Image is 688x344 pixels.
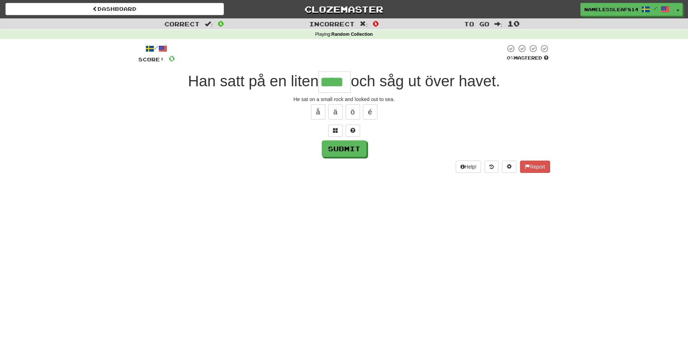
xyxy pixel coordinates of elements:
[505,55,550,61] div: Mastered
[464,20,489,27] span: To go
[205,21,213,27] span: :
[138,44,175,53] div: /
[507,55,514,61] span: 0 %
[520,161,550,173] button: Report
[507,19,520,28] span: 10
[584,6,638,13] span: NamelessLeaf8149
[138,96,550,103] div: He sat on a small rock and looked out to sea.
[363,104,377,119] button: é
[218,19,224,28] span: 0
[485,161,498,173] button: Round history (alt+y)
[311,104,325,119] button: å
[164,20,200,27] span: Correct
[169,54,175,63] span: 0
[346,104,360,119] button: ö
[654,6,657,11] span: /
[328,104,343,119] button: ä
[5,3,224,15] a: Dashboard
[580,3,674,16] a: NamelessLeaf8149 /
[138,56,164,62] span: Score:
[351,73,500,90] span: och såg ut över havet.
[456,161,481,173] button: Help!
[346,125,360,137] button: Single letter hint - you only get 1 per sentence and score half the points! alt+h
[322,140,367,157] button: Submit
[328,125,343,137] button: Switch sentence to multiple choice alt+p
[332,32,373,37] strong: Random Collection
[235,3,453,16] a: Clozemaster
[360,21,368,27] span: :
[309,20,355,27] span: Incorrect
[494,21,502,27] span: :
[188,73,319,90] span: Han satt på en liten
[373,19,379,28] span: 0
